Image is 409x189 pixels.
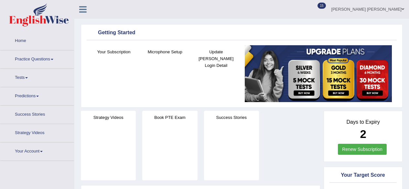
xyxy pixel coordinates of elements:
[204,114,259,121] h4: Success Stories
[0,50,74,67] a: Practice Questions
[194,48,238,69] h4: Update [PERSON_NAME] Login Detail
[143,48,187,55] h4: Microphone Setup
[360,128,366,140] b: 2
[0,87,74,103] a: Predictions
[0,69,74,85] a: Tests
[142,114,197,121] h4: Book PTE Exam
[0,106,74,122] a: Success Stories
[245,45,392,102] img: small5.jpg
[0,124,74,140] a: Strategy Videos
[81,114,136,121] h4: Strategy Videos
[0,142,74,159] a: Your Account
[338,144,387,155] a: Renew Subscription
[91,48,136,55] h4: Your Subscription
[318,3,326,9] span: 15
[0,32,74,48] a: Home
[331,119,395,125] h4: Days to Expiry
[88,28,395,38] div: Getting Started
[331,171,395,180] div: Your Target Score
